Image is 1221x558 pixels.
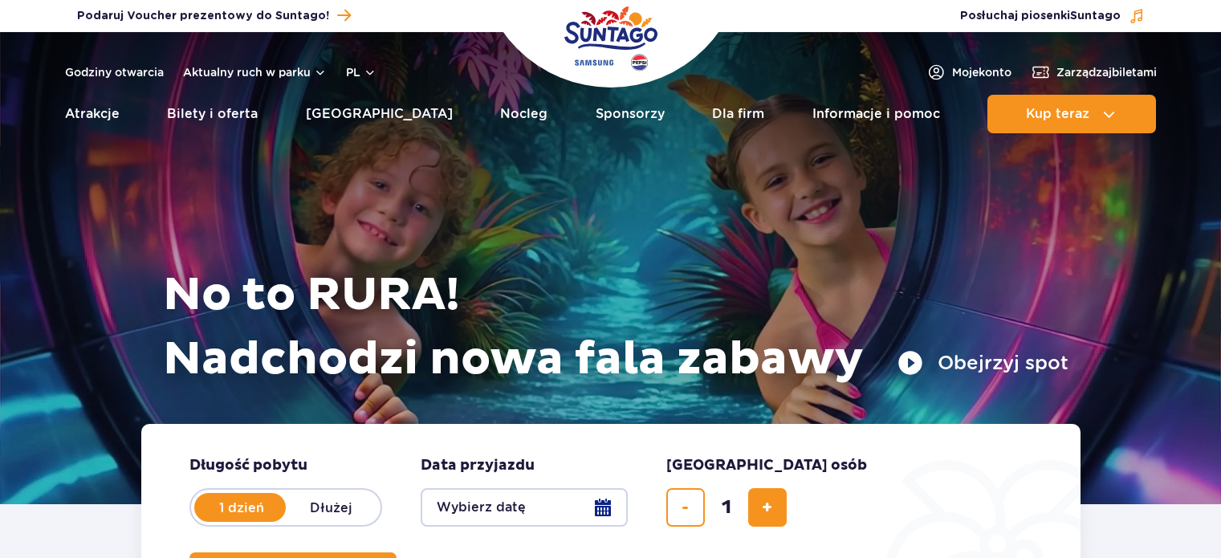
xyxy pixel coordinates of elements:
span: Długość pobytu [189,456,307,475]
span: Kup teraz [1026,107,1089,121]
span: Posłuchaj piosenki [960,8,1121,24]
a: Dla firm [712,95,764,133]
span: Zarządzaj biletami [1056,64,1157,80]
label: Dłużej [286,491,377,524]
a: Bilety i oferta [167,95,258,133]
h1: No to RURA! Nadchodzi nowa fala zabawy [163,263,1068,392]
button: Obejrzyj spot [897,350,1068,376]
button: dodaj bilet [748,488,787,527]
a: Godziny otwarcia [65,64,164,80]
button: Aktualny ruch w parku [183,66,327,79]
a: Informacje i pomoc [812,95,940,133]
a: [GEOGRAPHIC_DATA] [306,95,453,133]
label: 1 dzień [196,491,287,524]
input: liczba biletów [707,488,746,527]
button: usuń bilet [666,488,705,527]
button: Posłuchaj piosenkiSuntago [960,8,1145,24]
span: Podaruj Voucher prezentowy do Suntago! [77,8,329,24]
span: Suntago [1070,10,1121,22]
a: Sponsorzy [596,95,665,133]
button: pl [346,64,376,80]
button: Wybierz datę [421,488,628,527]
a: Zarządzajbiletami [1031,63,1157,82]
a: Mojekonto [926,63,1011,82]
button: Kup teraz [987,95,1156,133]
a: Nocleg [500,95,547,133]
a: Podaruj Voucher prezentowy do Suntago! [77,5,351,26]
span: Data przyjazdu [421,456,535,475]
a: Atrakcje [65,95,120,133]
span: Moje konto [952,64,1011,80]
span: [GEOGRAPHIC_DATA] osób [666,456,867,475]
